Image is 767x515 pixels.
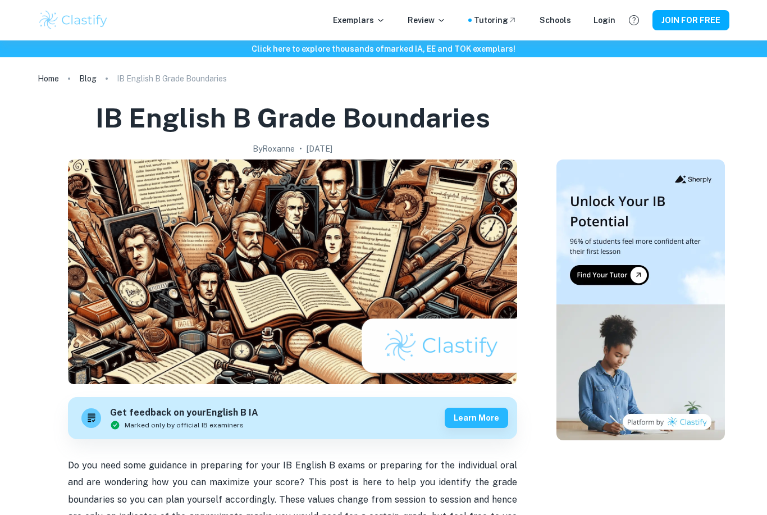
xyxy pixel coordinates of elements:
[68,397,517,439] a: Get feedback on yourEnglish B IAMarked only by official IB examinersLearn more
[408,14,446,26] p: Review
[299,143,302,155] p: •
[2,43,765,55] h6: Click here to explore thousands of marked IA, EE and TOK exemplars !
[652,10,729,30] button: JOIN FOR FREE
[540,14,571,26] a: Schools
[474,14,517,26] a: Tutoring
[333,14,385,26] p: Exemplars
[253,143,295,155] h2: By Roxanne
[38,9,109,31] img: Clastify logo
[110,406,258,420] h6: Get feedback on your English B IA
[68,159,517,384] img: IB English B Grade Boundaries cover image
[258,477,299,487] span: our score
[117,72,227,85] p: IB English B Grade Boundaries
[95,100,490,136] h1: IB English B Grade Boundaries
[593,14,615,26] a: Login
[624,11,643,30] button: Help and Feedback
[307,143,332,155] h2: [DATE]
[556,159,725,440] img: Thumbnail
[445,408,508,428] button: Learn more
[38,71,59,86] a: Home
[79,71,97,86] a: Blog
[125,420,244,430] span: Marked only by official IB examiners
